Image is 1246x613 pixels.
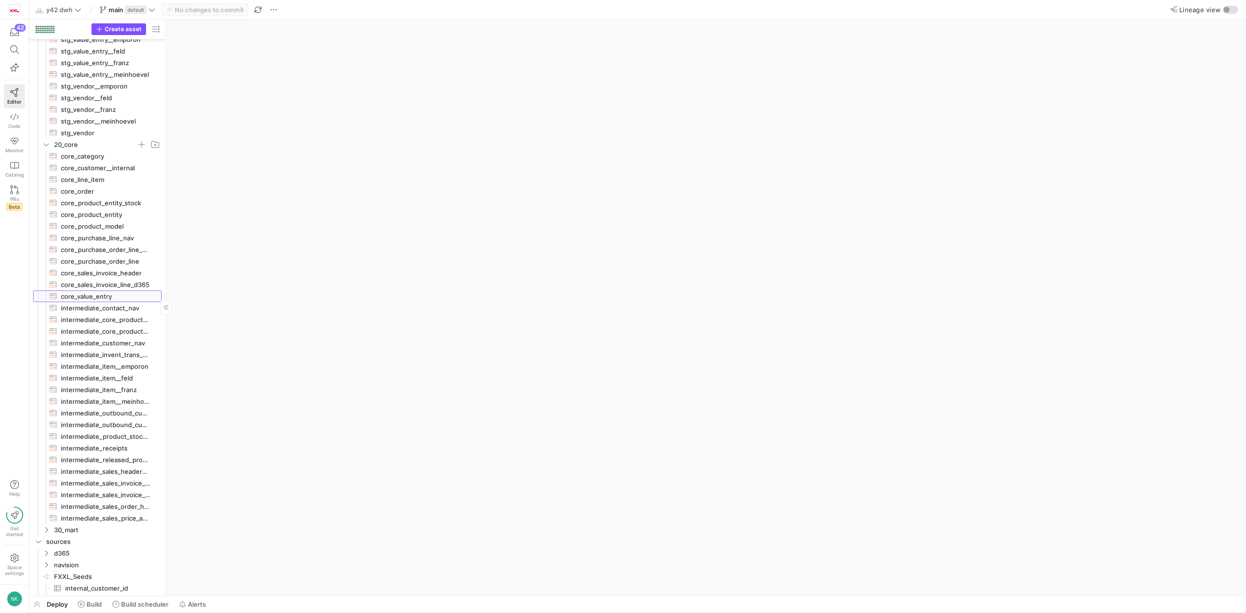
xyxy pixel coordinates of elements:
a: https://storage.googleapis.com/y42-prod-data-exchange/images/oGOSqxDdlQtxIPYJfiHrUWhjI5fT83rRj0ID... [4,1,25,18]
span: core_order​​​​​​​​​​ [61,186,150,197]
button: 42 [4,23,25,41]
span: core_purchase_line_nav​​​​​​​​​​ [61,233,150,244]
span: core_purchase_order_line​​​​​​​​​​ [61,256,150,267]
span: stg_value_entry__meinhoevel​​​​​​​​​​ [61,69,150,80]
span: d365 [54,548,160,559]
a: intermediate_core_product_model​​​​​​​​​​ [33,325,162,337]
div: Press SPACE to select this row. [33,536,162,547]
span: core_line_item​​​​​​​​​​ [61,174,150,185]
div: Press SPACE to select this row. [33,174,162,185]
a: stg_vendor__franz​​​​​​​​​​ [33,104,162,115]
span: FXXL_Seeds​​​​​​​​ [54,571,160,582]
span: Get started [6,525,23,537]
a: core_purchase_line_nav​​​​​​​​​​ [33,232,162,244]
a: stg_value_entry__emporon​​​​​​​​​​ [33,34,162,45]
div: Press SPACE to select this row. [33,162,162,174]
span: Space settings [5,564,24,576]
div: Press SPACE to select this row. [33,255,162,267]
a: intermediate_item__emporon​​​​​​​​​​ [33,361,162,372]
button: Help [4,476,25,501]
div: Press SPACE to select this row. [33,384,162,396]
a: intermediate_item__franz​​​​​​​​​​ [33,384,162,396]
div: Press SPACE to select this row. [33,244,162,255]
div: Press SPACE to select this row. [33,501,162,512]
div: Press SPACE to select this row. [33,209,162,220]
span: Code [8,123,20,129]
span: 20_core [54,139,137,150]
a: Spacesettings [4,549,25,580]
span: stg_value_entry__feld​​​​​​​​​​ [61,46,150,57]
a: intermediate_outbound_customer​​​​​​​​​​ [33,419,162,431]
a: stg_vendor​​​​​​​​​​ [33,127,162,139]
div: Press SPACE to select this row. [33,524,162,536]
a: Monitor [4,133,25,157]
span: Help [8,491,20,497]
a: core_line_item​​​​​​​​​​ [33,174,162,185]
span: core_value_entry​​​​​​​​​​ [61,291,150,302]
div: Press SPACE to select this row. [33,489,162,501]
span: stg_vendor__meinhoevel​​​​​​​​​​ [61,116,150,127]
div: Press SPACE to select this row. [33,582,162,594]
span: core_category​​​​​​​​​​ [61,151,150,162]
div: Press SPACE to select this row. [33,80,162,92]
button: Create asset [92,23,146,35]
a: intermediate_item__meinhoevel​​​​​​​​​​ [33,396,162,407]
span: stg_value_entry__emporon​​​​​​​​​​ [61,34,150,45]
div: Press SPACE to select this row. [33,150,162,162]
div: Press SPACE to select this row. [33,349,162,361]
div: Press SPACE to select this row. [33,454,162,466]
div: Press SPACE to select this row. [33,115,162,127]
a: Editor [4,84,25,108]
span: intermediate_sales_price_agreement​​​​​​​​​​ [61,513,150,524]
span: intermediate_item__emporon​​​​​​​​​​ [61,361,150,372]
a: intermediate_outbound_customer_d365​​​​​​​​​​ [33,407,162,419]
span: Deploy [47,600,68,608]
span: intermediate_item__feld​​​​​​​​​​ [61,373,150,384]
div: NK [7,591,22,607]
span: intermediate_sales_invoice_line_d365​​​​​​​​​​ [61,489,150,501]
div: Press SPACE to select this row. [33,466,162,477]
span: intermediate_released_product_data​​​​​​​​​​ [61,454,150,466]
span: stg_value_entry__franz​​​​​​​​​​ [61,57,150,69]
div: Press SPACE to select this row. [33,45,162,57]
div: Press SPACE to select this row. [33,92,162,104]
a: core_product_entity​​​​​​​​​​ [33,209,162,220]
span: core_customer__internal​​​​​​​​​​ [61,162,150,174]
span: Lineage view [1179,6,1221,14]
a: intermediate_product_stock_d365_stacked​​​​​​​​​​ [33,431,162,442]
div: Press SPACE to select this row. [33,431,162,442]
span: Alerts [188,600,206,608]
div: Press SPACE to select this row. [33,197,162,209]
a: internal_customer_id​​​​​​​​​ [33,582,162,594]
span: core_product_model​​​​​​​​​​ [61,221,150,232]
div: Press SPACE to select this row. [33,104,162,115]
a: intermediate_sales_invoice_header_d365​​​​​​​​​​ [33,477,162,489]
div: Press SPACE to select this row. [33,396,162,407]
span: intermediate_outbound_customer​​​​​​​​​​ [61,419,150,431]
div: Press SPACE to select this row. [33,477,162,489]
a: Code [4,108,25,133]
span: main [109,6,123,14]
span: intermediate_sales_invoice_header_d365​​​​​​​​​​ [61,478,150,489]
div: Press SPACE to select this row. [33,419,162,431]
span: Catalog [5,172,24,178]
span: intermediate_invent_trans_d365_aggregated​​​​​​​​​​ [61,349,150,361]
span: core_product_entity​​​​​​​​​​ [61,209,150,220]
div: Press SPACE to select this row. [33,547,162,559]
a: stg_value_entry__franz​​​​​​​​​​ [33,57,162,69]
a: core_product_model​​​​​​​​​​ [33,220,162,232]
a: stg_value_entry__meinhoevel​​​​​​​​​​ [33,69,162,80]
span: intermediate_core_product_model​​​​​​​​​​ [61,326,150,337]
span: Editor [7,99,21,105]
span: internal_customer_id​​​​​​​​​ [65,583,150,594]
a: stg_vendor__meinhoevel​​​​​​​​​​ [33,115,162,127]
span: stg_vendor​​​​​​​​​​ [61,127,150,139]
button: Getstarted [4,503,25,541]
span: intermediate_receipts​​​​​​​​​​ [61,443,150,454]
span: intermediate_sales_header_nav​​​​​​​​​​ [61,466,150,477]
span: intermediate_sales_order_history_d365​​​​​​​​​​ [61,501,150,512]
span: Build scheduler [121,600,168,608]
a: intermediate_sales_order_history_d365​​​​​​​​​​ [33,501,162,512]
a: core_customer__internal​​​​​​​​​​ [33,162,162,174]
span: intermediate_contact_nav​​​​​​​​​​ [61,303,150,314]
